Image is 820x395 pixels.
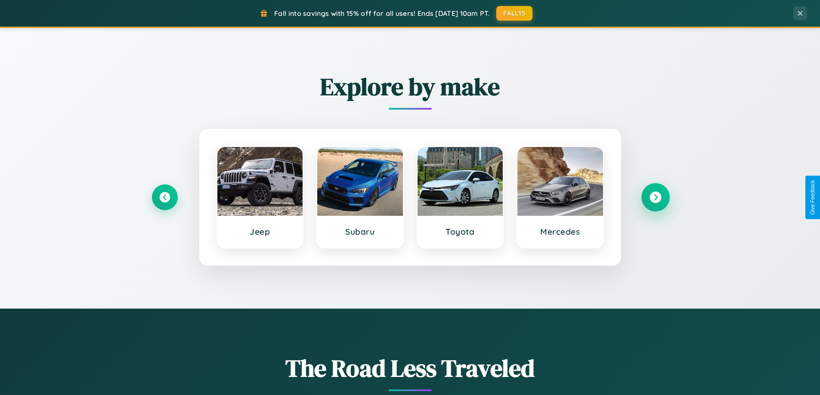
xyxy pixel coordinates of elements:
[526,227,594,237] h3: Mercedes
[226,227,294,237] h3: Jeep
[152,352,668,385] h1: The Road Less Traveled
[326,227,394,237] h3: Subaru
[152,70,668,103] h2: Explore by make
[496,6,532,21] button: FALL15
[426,227,495,237] h3: Toyota
[810,180,816,215] div: Give Feedback
[274,9,490,18] span: Fall into savings with 15% off for all users! Ends [DATE] 10am PT.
